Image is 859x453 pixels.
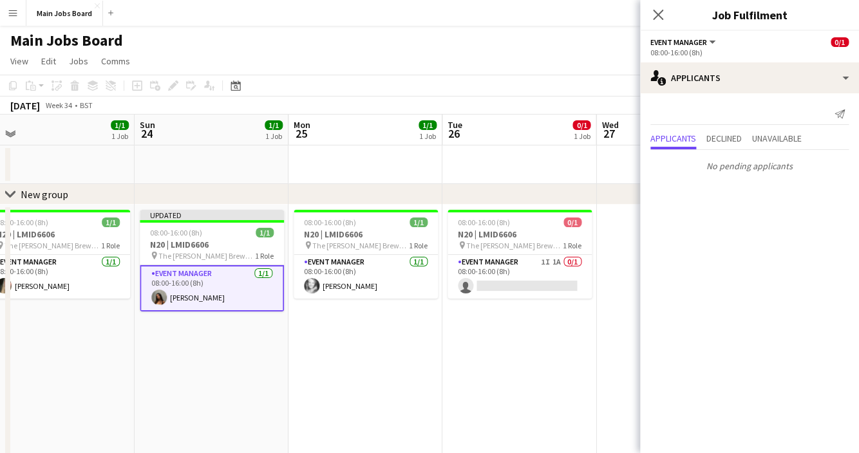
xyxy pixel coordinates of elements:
span: 1/1 [410,217,428,227]
app-job-card: 08:00-16:00 (8h)0/1N20 | LMID6606 The [PERSON_NAME] Brewery1 RoleEvent Manager1I1A0/108:00-16:00 ... [448,210,592,299]
span: 08:00-16:00 (8h) [458,217,510,227]
span: Applicants [650,134,696,143]
a: Edit [36,53,61,69]
span: Mon [294,119,310,131]
span: View [10,55,28,67]
div: New group [21,188,68,201]
span: 1 Role [101,241,120,250]
app-card-role: Event Manager1/108:00-16:00 (8h)[PERSON_NAME] [140,265,284,311]
span: Tue [448,119,462,131]
p: No pending applicants [640,155,859,177]
span: Sun [140,119,155,131]
div: 08:00-16:00 (8h) [650,48,849,57]
span: The [PERSON_NAME] Brewery [466,241,563,250]
span: 1/1 [102,217,120,227]
div: 1 Job [111,131,128,141]
span: 1/1 [265,120,283,130]
span: 0/1 [572,120,590,130]
h3: N20 | LMID6606 [448,228,592,240]
span: 08:00-16:00 (8h) [150,228,202,237]
span: 0/1 [563,217,581,227]
button: Event Manager [650,37,717,47]
a: View [5,53,33,69]
span: 25 [292,126,310,141]
span: 24 [138,126,155,141]
span: Declined [706,134,742,143]
app-card-role: Event Manager1I1A0/108:00-16:00 (8h) [448,255,592,299]
span: Jobs [69,55,88,67]
h1: Main Jobs Board [10,31,123,50]
a: Jobs [64,53,93,69]
div: Applicants [640,62,859,93]
a: Comms [96,53,135,69]
app-job-card: 08:00-16:00 (8h)1/1N20 | LMID6606 The [PERSON_NAME] Brewery1 RoleEvent Manager1/108:00-16:00 (8h)... [294,210,438,299]
span: The [PERSON_NAME] Brewery [5,241,101,250]
span: Week 34 [42,100,75,110]
span: Edit [41,55,56,67]
app-card-role: Event Manager1/108:00-16:00 (8h)[PERSON_NAME] [294,255,438,299]
span: 1/1 [111,120,129,130]
span: 1/1 [256,228,274,237]
span: Wed [601,119,618,131]
span: 1 Role [255,251,274,261]
div: BST [80,100,93,110]
span: 0/1 [831,37,849,47]
span: Unavailable [752,134,802,143]
h3: Job Fulfilment [640,6,859,23]
span: The [PERSON_NAME] Brewery [312,241,409,250]
span: 26 [446,126,462,141]
span: 27 [599,126,618,141]
app-job-card: Updated08:00-16:00 (8h)1/1N20 | LMID6606 The [PERSON_NAME] Brewery1 RoleEvent Manager1/108:00-16:... [140,210,284,311]
span: The [PERSON_NAME] Brewery [158,251,255,261]
div: Updated [140,210,284,220]
span: 1 Role [563,241,581,250]
div: 1 Job [265,131,282,141]
h3: N20 | LMID6606 [294,228,438,240]
span: 1 Role [409,241,428,250]
span: 08:00-16:00 (8h) [304,217,356,227]
div: 1 Job [419,131,436,141]
span: Comms [101,55,130,67]
span: Event Manager [650,37,707,47]
div: [DATE] [10,99,40,112]
h3: N20 | LMID6606 [140,239,284,250]
div: 1 Job [573,131,590,141]
button: Main Jobs Board [26,1,103,26]
span: 1/1 [419,120,437,130]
